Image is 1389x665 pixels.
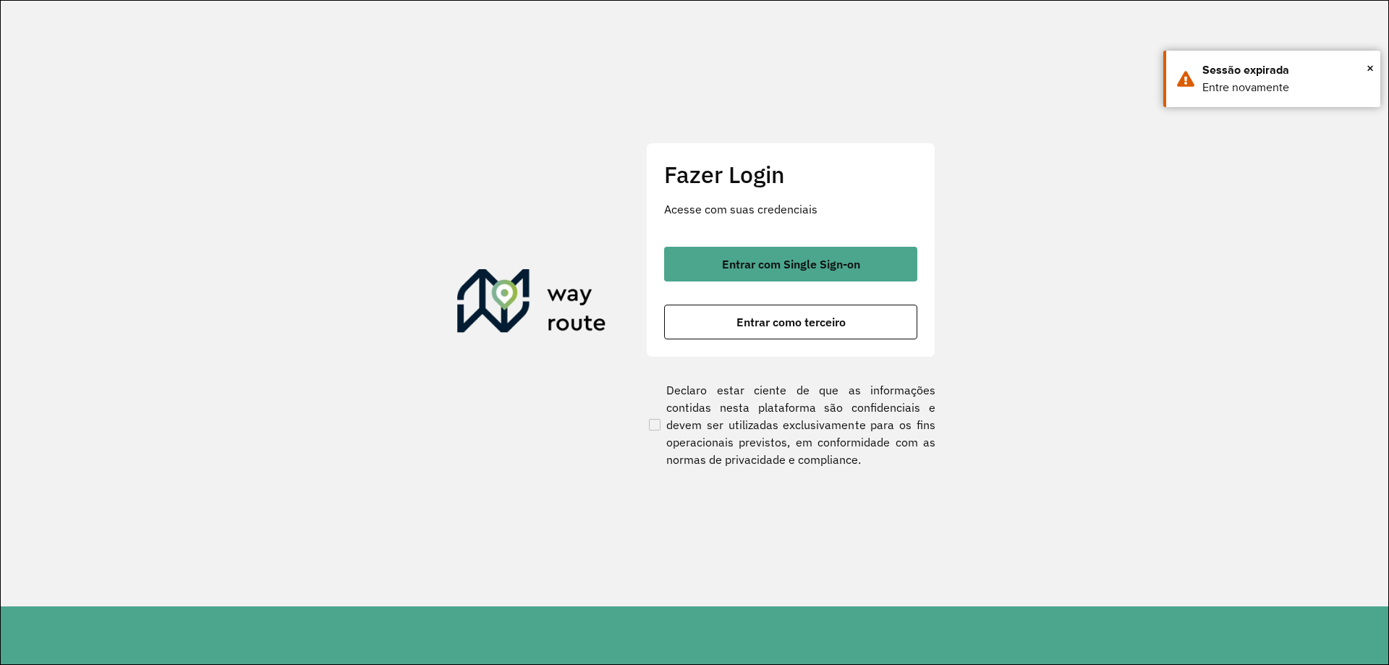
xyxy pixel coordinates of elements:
p: Acesse com suas credenciais [664,200,917,218]
label: Declaro estar ciente de que as informações contidas nesta plataforma são confidenciais e devem se... [646,381,935,468]
h2: Fazer Login [664,161,917,188]
button: button [664,305,917,339]
span: Entrar como terceiro [736,316,846,328]
span: × [1367,57,1374,79]
img: Roteirizador AmbevTech [457,269,606,339]
button: button [664,247,917,281]
button: Close [1367,57,1374,79]
div: Entre novamente [1202,79,1369,96]
span: Entrar com Single Sign-on [722,258,860,270]
div: Sessão expirada [1202,62,1369,79]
